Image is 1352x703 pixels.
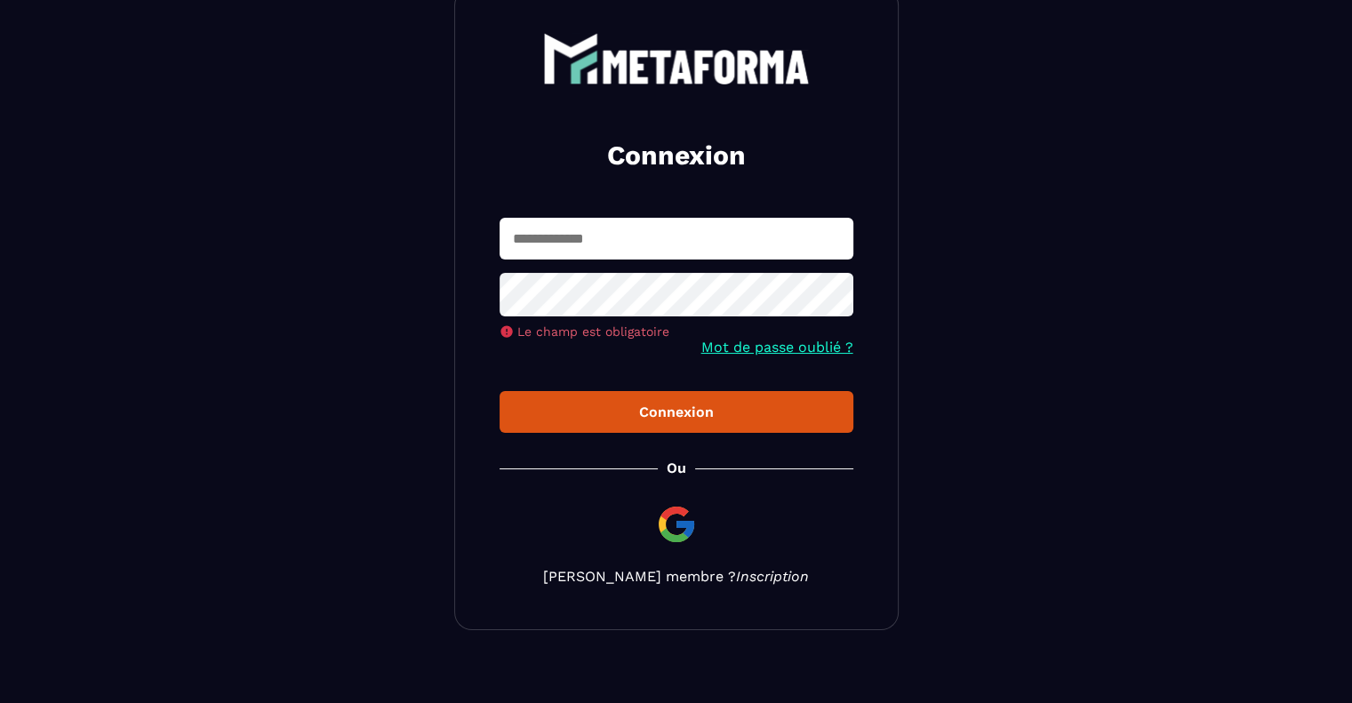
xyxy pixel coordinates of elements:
img: logo [543,33,810,84]
h2: Connexion [521,138,832,173]
p: [PERSON_NAME] membre ? [500,568,853,585]
p: Ou [667,459,686,476]
a: Inscription [736,568,809,585]
span: Le champ est obligatoire [517,324,669,339]
div: Connexion [514,403,839,420]
a: Mot de passe oublié ? [701,339,853,355]
img: google [655,503,698,546]
a: logo [500,33,853,84]
button: Connexion [500,391,853,433]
